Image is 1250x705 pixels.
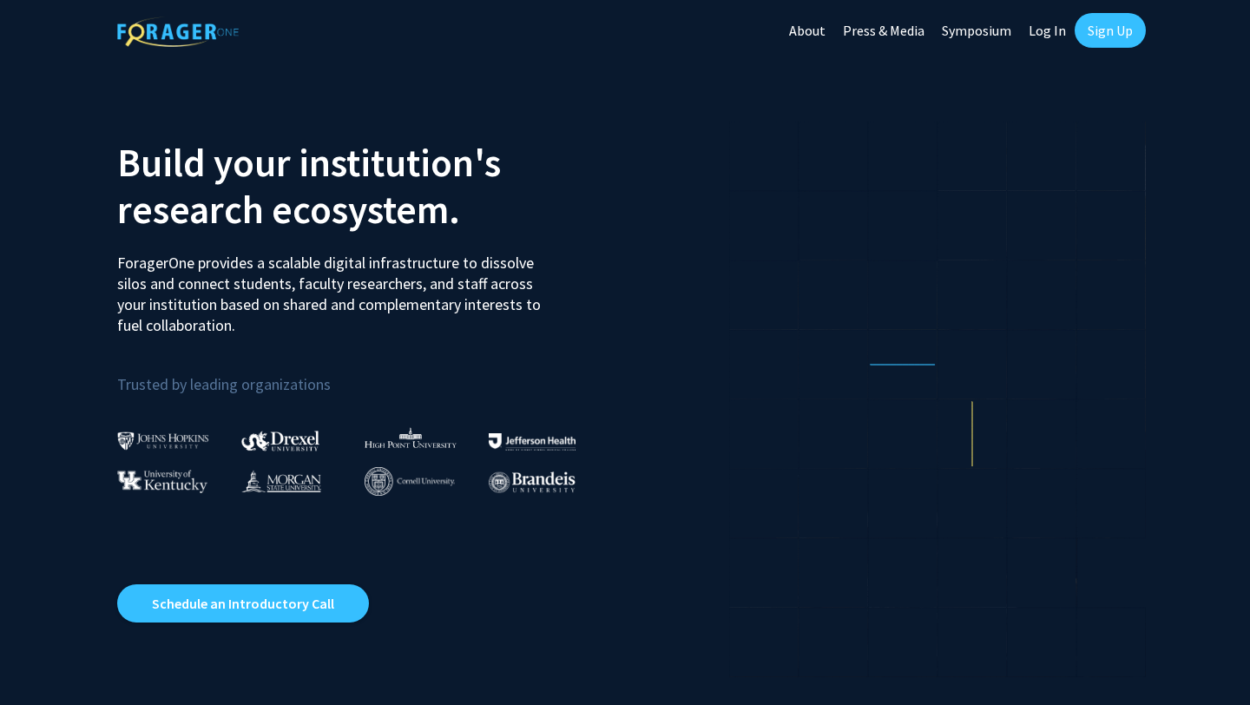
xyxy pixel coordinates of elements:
[117,16,239,47] img: ForagerOne Logo
[117,350,612,398] p: Trusted by leading organizations
[365,427,457,448] img: High Point University
[241,431,319,451] img: Drexel University
[117,584,369,623] a: Opens in a new tab
[489,471,576,493] img: Brandeis University
[117,240,553,336] p: ForagerOne provides a scalable digital infrastructure to dissolve silos and connect students, fac...
[117,139,612,233] h2: Build your institution's research ecosystem.
[241,470,321,492] img: Morgan State University
[365,467,455,496] img: Cornell University
[489,433,576,450] img: Thomas Jefferson University
[1075,13,1146,48] a: Sign Up
[117,470,207,493] img: University of Kentucky
[117,432,209,450] img: Johns Hopkins University
[1176,627,1237,692] iframe: Chat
